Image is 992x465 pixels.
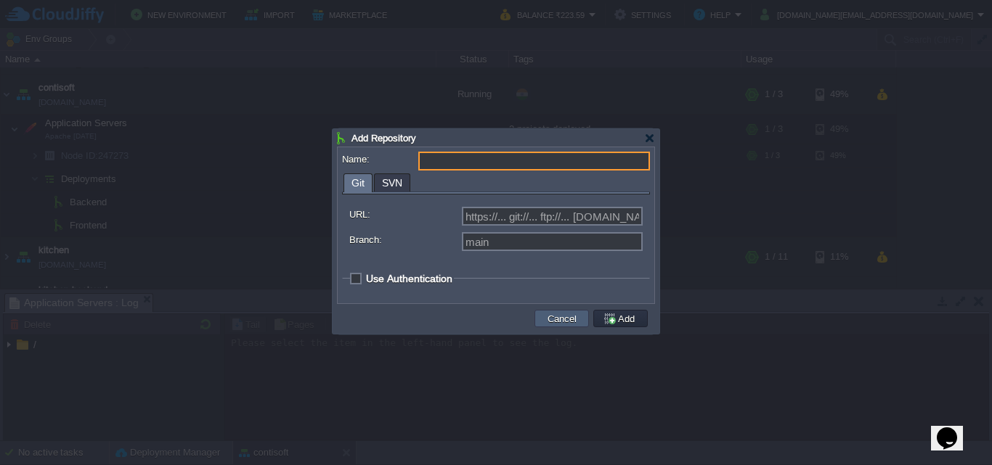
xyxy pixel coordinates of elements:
label: Branch: [349,232,460,247]
label: URL: [349,207,460,222]
button: Add [603,312,639,325]
span: Git [351,174,365,192]
label: Name: [342,152,417,167]
button: Cancel [543,312,581,325]
iframe: chat widget [931,407,977,450]
span: Add Repository [351,133,416,144]
span: SVN [382,174,402,192]
span: Use Authentication [366,273,452,284]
